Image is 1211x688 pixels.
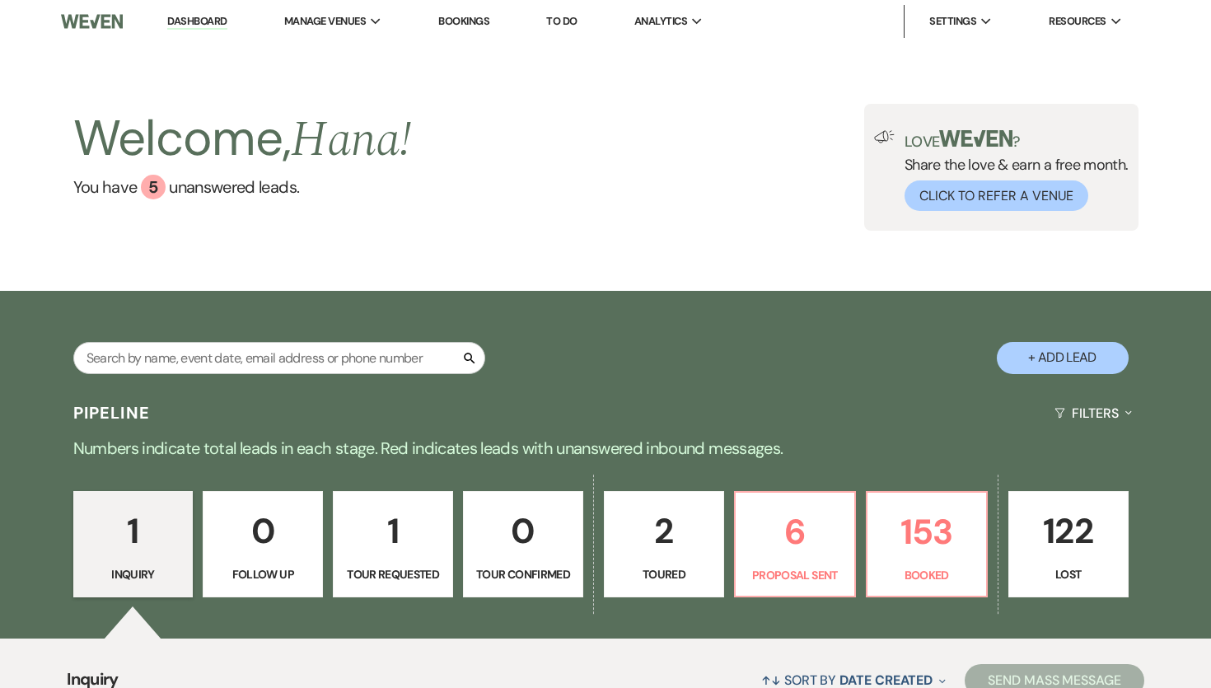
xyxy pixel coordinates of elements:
[905,130,1129,149] p: Love ?
[997,342,1129,374] button: + Add Lead
[877,504,976,559] p: 153
[734,491,856,598] a: 6Proposal Sent
[1049,13,1106,30] span: Resources
[905,180,1088,211] button: Click to Refer a Venue
[84,565,183,583] p: Inquiry
[167,14,227,30] a: Dashboard
[874,130,895,143] img: loud-speaker-illustration.svg
[284,13,366,30] span: Manage Venues
[939,130,1012,147] img: weven-logo-green.svg
[474,503,573,559] p: 0
[877,566,976,584] p: Booked
[546,14,577,28] a: To Do
[1048,391,1138,435] button: Filters
[141,175,166,199] div: 5
[73,175,412,199] a: You have 5 unanswered leads.
[615,565,713,583] p: Toured
[895,130,1129,211] div: Share the love & earn a free month.
[213,503,312,559] p: 0
[344,503,442,559] p: 1
[73,401,151,424] h3: Pipeline
[203,491,323,598] a: 0Follow Up
[866,491,988,598] a: 153Booked
[463,491,583,598] a: 0Tour Confirmed
[929,13,976,30] span: Settings
[73,491,194,598] a: 1Inquiry
[333,491,453,598] a: 1Tour Requested
[84,503,183,559] p: 1
[634,13,687,30] span: Analytics
[61,4,123,39] img: Weven Logo
[291,102,411,178] span: Hana !
[213,565,312,583] p: Follow Up
[12,435,1199,461] p: Numbers indicate total leads in each stage. Red indicates leads with unanswered inbound messages.
[474,565,573,583] p: Tour Confirmed
[1019,565,1118,583] p: Lost
[1008,491,1129,598] a: 122Lost
[344,565,442,583] p: Tour Requested
[604,491,724,598] a: 2Toured
[615,503,713,559] p: 2
[73,104,412,175] h2: Welcome,
[73,342,485,374] input: Search by name, event date, email address or phone number
[1019,503,1118,559] p: 122
[746,504,844,559] p: 6
[746,566,844,584] p: Proposal Sent
[438,14,489,28] a: Bookings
